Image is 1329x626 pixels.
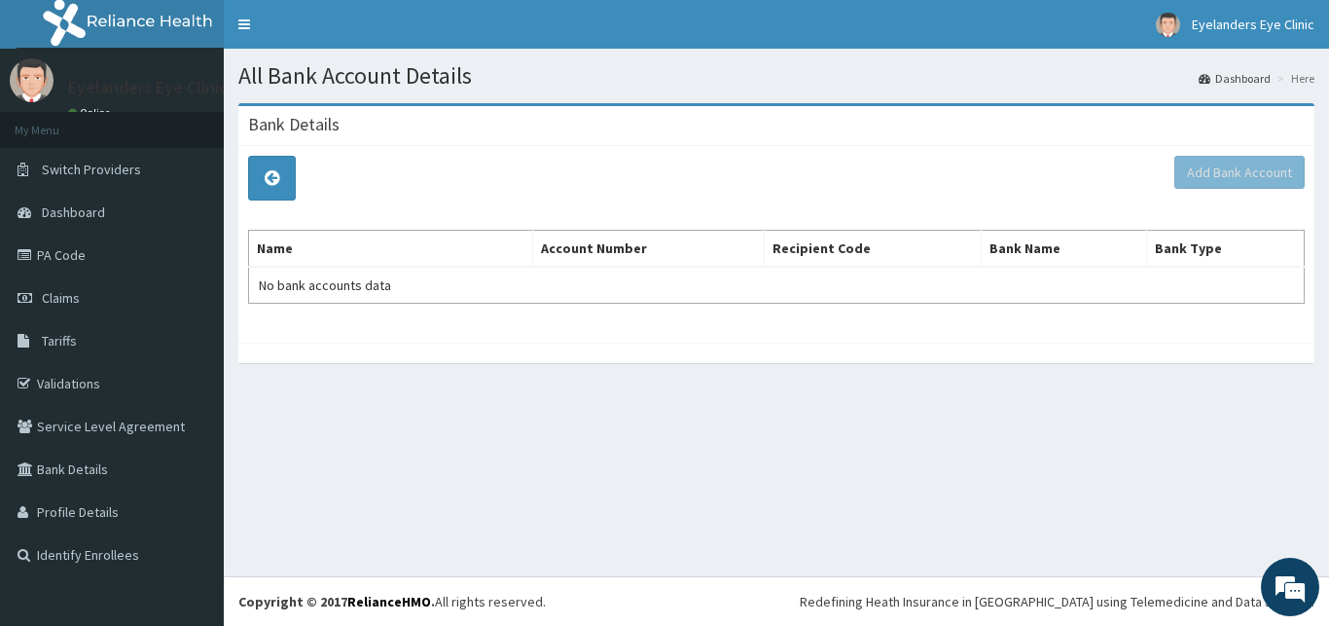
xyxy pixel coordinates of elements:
[1156,13,1180,37] img: User Image
[68,106,115,120] a: Online
[259,276,391,294] span: No bank accounts data
[42,203,105,221] span: Dashboard
[800,592,1314,611] div: Redefining Heath Insurance in [GEOGRAPHIC_DATA] using Telemedicine and Data Science!
[42,332,77,350] span: Tariffs
[764,231,981,268] th: Recipient Code
[249,231,533,268] th: Name
[238,63,1314,89] h1: All Bank Account Details
[224,576,1329,626] footer: All rights reserved.
[1199,70,1271,87] a: Dashboard
[248,116,340,133] h3: Bank Details
[68,79,228,96] p: Eyelanders Eye Clinic
[1174,156,1305,189] button: Add Bank Account
[532,231,764,268] th: Account Number
[42,161,141,178] span: Switch Providers
[1192,16,1314,33] span: Eyelanders Eye Clinic
[981,231,1146,268] th: Bank Name
[347,593,431,610] a: RelianceHMO
[10,58,54,102] img: User Image
[1146,231,1304,268] th: Bank Type
[1273,70,1314,87] li: Here
[238,593,435,610] strong: Copyright © 2017 .
[42,289,80,307] span: Claims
